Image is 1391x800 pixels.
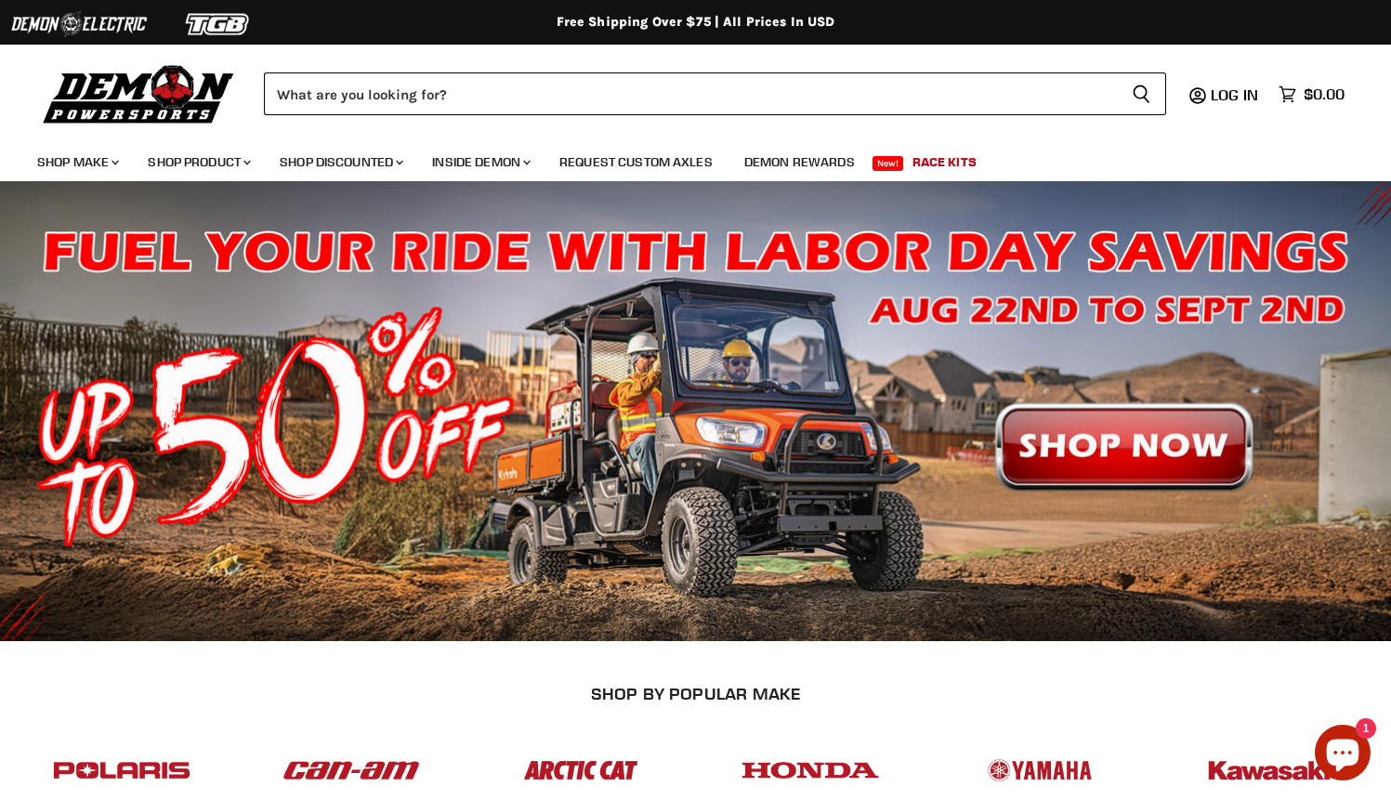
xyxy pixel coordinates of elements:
[730,143,869,181] a: Demon Rewards
[279,742,424,799] img: POPULAR_MAKE_logo_1_adc20308-ab24-48c4-9fac-e3c1a623d575.jpg
[134,143,262,181] a: Shop Product
[23,143,130,181] a: Shop Make
[738,742,883,799] img: POPULAR_MAKE_logo_4_4923a504-4bac-4306-a1be-165a52280178.jpg
[1304,85,1345,103] span: $0.00
[967,742,1112,799] img: POPULAR_MAKE_logo_5_20258e7f-293c-4aac-afa8-159eaa299126.jpg
[1211,85,1258,104] span: Log in
[23,684,1369,703] h2: SHOP BY POPULAR MAKE
[1309,725,1376,785] inbox-online-store-chat: Shopify online store chat
[264,72,1117,115] input: Search
[1197,742,1342,799] img: POPULAR_MAKE_logo_6_76e8c46f-2d1e-4ecc-b320-194822857d41.jpg
[149,7,288,42] img: TGB Logo 2
[1269,81,1354,108] a: $0.00
[873,156,904,171] span: New!
[508,742,653,799] img: POPULAR_MAKE_logo_3_027535af-6171-4c5e-a9bc-f0eccd05c5d6.jpg
[899,143,991,181] a: Race Kits
[1117,72,1166,115] button: Search
[545,143,727,181] a: Request Custom Axles
[9,7,149,42] img: Demon Electric Logo 2
[49,742,194,799] img: POPULAR_MAKE_logo_2_dba48cf1-af45-46d4-8f73-953a0f002620.jpg
[23,136,1340,181] ul: Main menu
[266,143,414,181] a: Shop Discounted
[1202,86,1269,103] a: Log in
[37,60,241,126] img: Demon Powersports
[264,72,1166,115] form: Product
[418,143,542,181] a: Inside Demon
